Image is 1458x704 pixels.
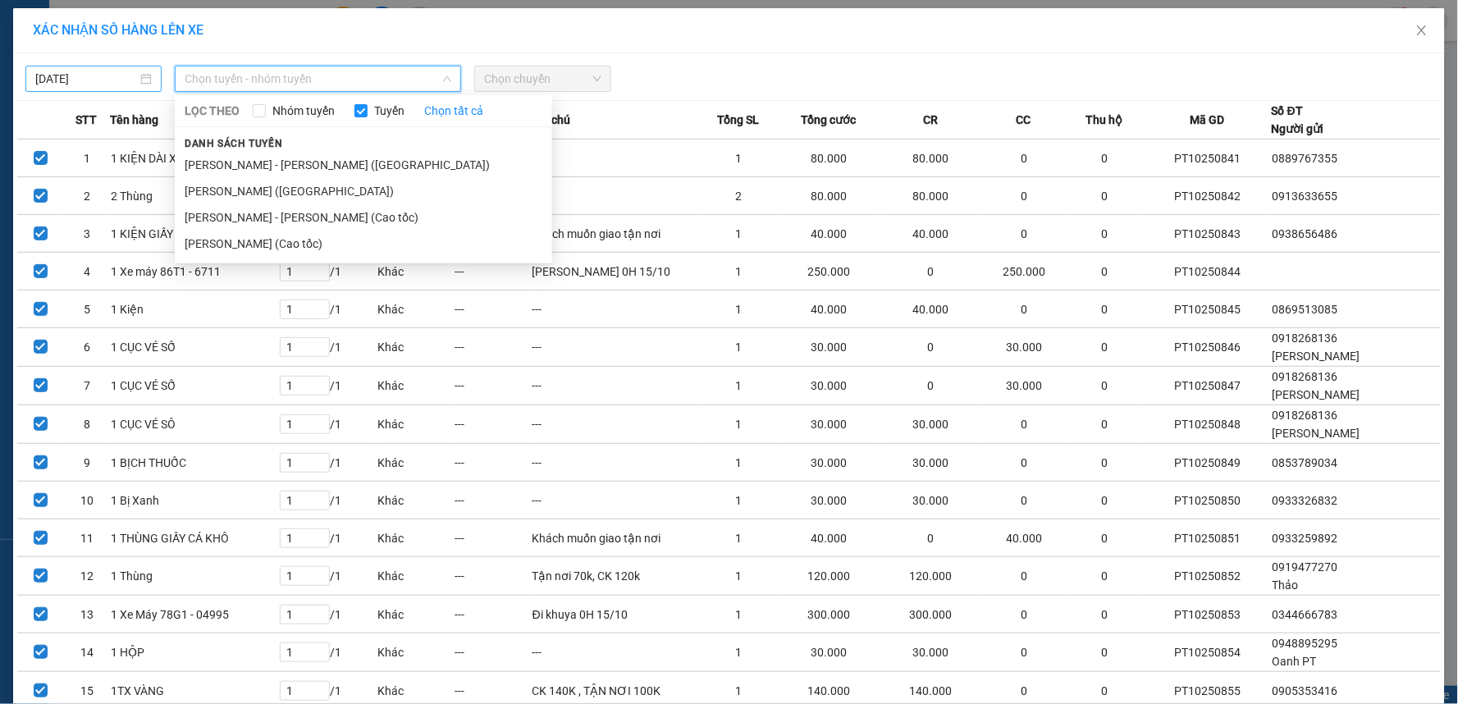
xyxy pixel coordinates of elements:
span: [PERSON_NAME] [1273,388,1360,401]
span: Chọn tuyến - nhóm tuyến [185,66,451,91]
td: 6 [64,328,111,367]
td: Khác [377,633,454,672]
td: Khác [377,519,454,557]
td: --- [532,405,701,444]
li: [PERSON_NAME] (Cao tốc) [175,231,552,257]
td: / 1 [279,290,377,328]
span: Mã GD [1190,111,1224,129]
td: 0 [1066,596,1143,633]
td: Khác [377,253,454,290]
div: 0987530556 [157,73,323,96]
td: 120.000 [880,557,983,596]
td: 1 CỤC VÉ SÔ [110,405,279,444]
div: Tem [157,53,323,73]
td: 1 [701,596,778,633]
td: / 1 [279,367,377,405]
td: 0 [1066,405,1143,444]
span: close [1415,24,1428,37]
td: 1 [701,633,778,672]
td: PT10250848 [1143,405,1272,444]
td: 1 KIỆN GIẤY ( ĐÁ MẪU ) [110,215,279,253]
td: --- [532,139,701,177]
td: --- [454,405,531,444]
span: Thu hộ [1086,111,1122,129]
td: 1 [701,482,778,519]
td: Khác [377,328,454,367]
td: 40.000 [778,215,880,253]
span: Nhóm tuyến [266,102,341,120]
td: 2 [701,177,778,215]
td: 40.000 [778,519,880,557]
td: 0 [1066,328,1143,367]
td: 0 [982,633,1066,672]
td: Tận nơi 70k, CK 120k [532,557,701,596]
td: / 1 [279,633,377,672]
td: 80.000 [778,177,880,215]
td: Khác [377,367,454,405]
td: 30.000 [778,328,880,367]
td: 0 [982,444,1066,482]
td: --- [454,367,531,405]
td: 40.000 [880,290,983,328]
span: 0938656486 [1273,227,1338,240]
td: 1 [701,557,778,596]
td: 30.000 [778,405,880,444]
td: / 1 [279,253,377,290]
td: 0 [1066,557,1143,596]
td: 1 HỘP [110,633,279,672]
td: Khác [377,444,454,482]
td: 30.000 [778,367,880,405]
td: PT10250854 [1143,633,1272,672]
span: Thảo [1273,578,1299,592]
span: 0933326832 [1273,494,1338,507]
td: 3 [64,215,111,253]
td: Khách muốn giao tận nơi [532,519,701,557]
td: / 1 [279,444,377,482]
td: 30.000 [880,444,983,482]
td: 0 [1066,367,1143,405]
span: 0918268136 [1273,331,1338,345]
td: 1 BỊCH THUỐC [110,444,279,482]
span: 0913633655 [1273,190,1338,203]
td: 40.000 [982,519,1066,557]
td: 2 [64,177,111,215]
td: 300.000 [880,596,983,633]
td: 1 [701,328,778,367]
td: --- [532,328,701,367]
td: 0 [982,139,1066,177]
td: Khác [377,482,454,519]
td: 0 [1066,290,1143,328]
td: / 1 [279,596,377,633]
td: --- [532,290,701,328]
td: 0 [982,482,1066,519]
td: Khác [377,557,454,596]
span: Chọn chuyến [484,66,601,91]
td: 1 [701,519,778,557]
span: CR [923,111,938,129]
span: 0918268136 [1273,370,1338,383]
td: 30.000 [880,633,983,672]
td: 12 [64,557,111,596]
td: 0 [982,177,1066,215]
li: [PERSON_NAME] ([GEOGRAPHIC_DATA]) [175,178,552,204]
td: 1 [701,367,778,405]
td: --- [454,596,531,633]
td: 1 Bị Xanh [110,482,279,519]
td: PT10250852 [1143,557,1272,596]
span: Nhận: [157,16,196,33]
td: 30.000 [778,444,880,482]
span: Tổng SL [718,111,760,129]
td: PT10250853 [1143,596,1272,633]
td: 30.000 [880,405,983,444]
td: 0 [1066,253,1143,290]
td: --- [454,633,531,672]
td: 0 [880,328,983,367]
span: XÁC NHẬN SỐ HÀNG LÊN XE [33,22,203,38]
td: 250.000 [982,253,1066,290]
span: [PERSON_NAME] [1273,427,1360,440]
td: / 1 [279,557,377,596]
span: 0344666783 [1273,608,1338,621]
span: 0905353416 [1273,684,1338,697]
td: Khác [377,290,454,328]
td: --- [532,482,701,519]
